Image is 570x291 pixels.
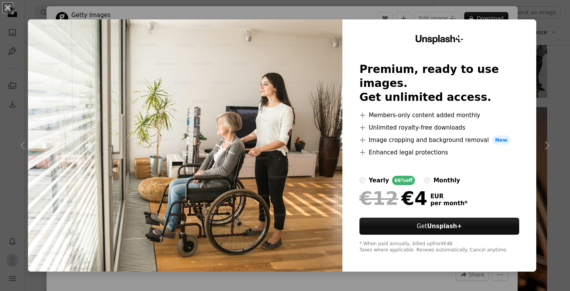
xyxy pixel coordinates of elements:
[359,123,519,132] li: Unlimited royalty-free downloads
[492,135,511,145] span: New
[434,176,460,185] div: monthly
[359,188,398,208] span: €12
[359,188,427,208] div: €4
[430,193,468,200] span: EUR
[392,176,415,185] div: 66% off
[424,177,430,184] input: monthly
[359,62,519,104] h2: Premium, ready to use images. Get unlimited access.
[359,111,519,120] li: Members-only content added monthly
[359,177,366,184] input: yearly66%off
[430,200,468,207] span: per month *
[359,241,519,253] div: * When paid annually, billed upfront €48 Taxes where applicable. Renews automatically. Cancel any...
[369,176,389,185] div: yearly
[359,148,519,157] li: Enhanced legal protections
[359,218,519,235] a: GetUnsplash+
[427,223,462,230] strong: Unsplash+
[359,135,519,145] li: Image cropping and background removal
